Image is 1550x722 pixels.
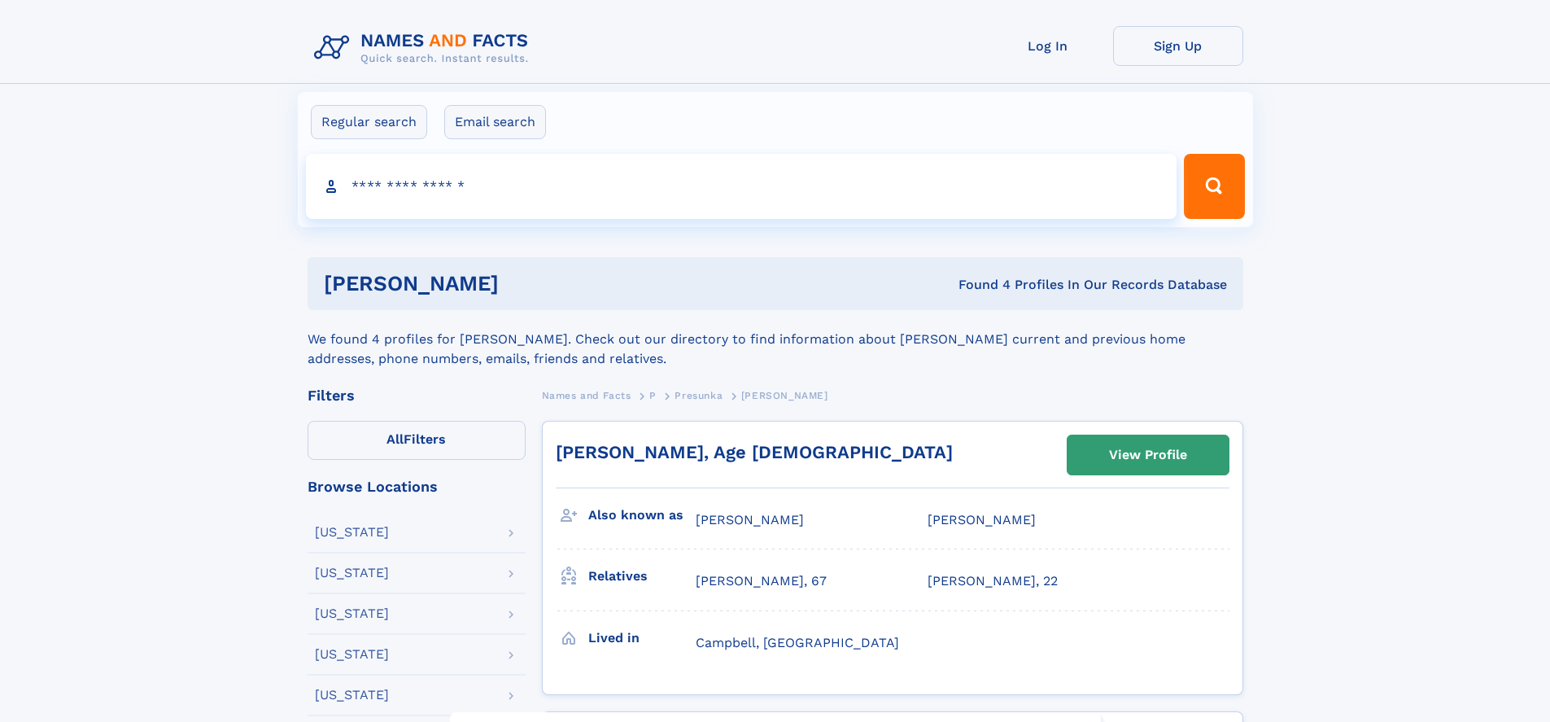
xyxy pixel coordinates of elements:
[1109,436,1187,474] div: View Profile
[315,526,389,539] div: [US_STATE]
[928,572,1058,590] a: [PERSON_NAME], 22
[1068,435,1229,475] a: View Profile
[928,512,1036,527] span: [PERSON_NAME]
[386,431,404,447] span: All
[315,567,389,580] div: [US_STATE]
[588,562,696,590] h3: Relatives
[308,310,1243,369] div: We found 4 profiles for [PERSON_NAME]. Check out our directory to find information about [PERSON_...
[649,385,657,405] a: P
[308,26,542,70] img: Logo Names and Facts
[306,154,1177,219] input: search input
[324,273,729,294] h1: [PERSON_NAME]
[588,501,696,529] h3: Also known as
[308,479,526,494] div: Browse Locations
[556,442,953,462] a: [PERSON_NAME], Age [DEMOGRAPHIC_DATA]
[588,624,696,652] h3: Lived in
[1113,26,1243,66] a: Sign Up
[315,689,389,702] div: [US_STATE]
[696,572,827,590] a: [PERSON_NAME], 67
[741,390,828,401] span: [PERSON_NAME]
[728,276,1227,294] div: Found 4 Profiles In Our Records Database
[542,385,631,405] a: Names and Facts
[308,421,526,460] label: Filters
[311,105,427,139] label: Regular search
[983,26,1113,66] a: Log In
[675,385,723,405] a: Presunka
[315,648,389,661] div: [US_STATE]
[1184,154,1244,219] button: Search Button
[649,390,657,401] span: P
[308,388,526,403] div: Filters
[675,390,723,401] span: Presunka
[444,105,546,139] label: Email search
[696,635,899,650] span: Campbell, [GEOGRAPHIC_DATA]
[696,512,804,527] span: [PERSON_NAME]
[315,607,389,620] div: [US_STATE]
